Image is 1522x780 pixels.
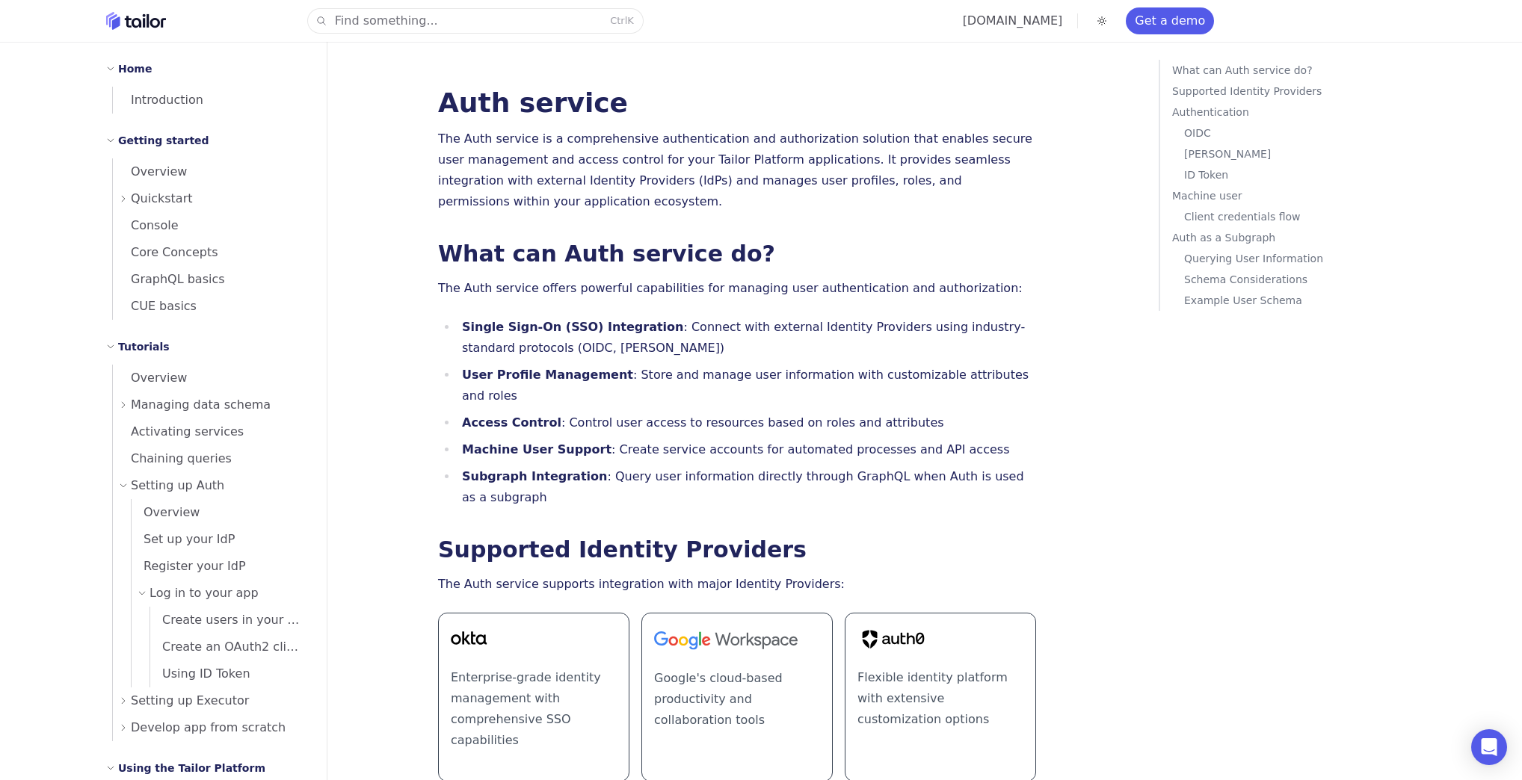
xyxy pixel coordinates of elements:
[113,445,309,472] a: Chaining queries
[132,532,235,546] span: Set up your IdP
[113,299,197,313] span: CUE basics
[150,634,309,660] a: Create an OAuth2 client
[113,266,309,293] a: GraphQL basics
[438,278,1036,299] p: The Auth service offers powerful capabilities for managing user authentication and authorization:
[150,640,306,654] span: Create an OAuth2 client
[131,394,271,415] span: Managing data schema
[462,442,611,456] strong: Machine User Support
[113,371,187,385] span: Overview
[132,526,309,553] a: Set up your IdP
[462,368,633,382] strong: User Profile Management
[627,15,634,26] kbd: K
[1172,81,1428,102] a: Supported Identity Providers
[113,451,232,465] span: Chaining queries
[1172,227,1428,248] a: Auth as a Subgraph
[1184,248,1428,269] a: Querying User Information
[113,87,309,114] a: Introduction
[438,87,628,118] a: Auth service
[113,272,225,286] span: GraphQL basics
[113,164,187,179] span: Overview
[132,559,246,573] span: Register your IdP
[438,241,775,267] a: What can Auth service do?
[457,466,1036,508] li: : Query user information directly through GraphQL when Auth is used as a subgraph
[113,218,179,232] span: Console
[1184,143,1428,164] a: [PERSON_NAME]
[132,553,309,580] a: Register your IdP
[1184,164,1428,185] a: ID Token
[963,13,1063,28] a: [DOMAIN_NAME]
[113,418,309,445] a: Activating services
[654,668,820,731] p: Google's cloud-based productivity and collaboration tools
[1184,290,1428,311] a: Example User Schema
[1184,123,1428,143] a: OIDC
[150,613,309,627] span: Create users in your app
[132,499,309,526] a: Overview
[113,239,309,266] a: Core Concepts
[113,93,203,107] span: Introduction
[131,188,193,209] span: Quickstart
[1184,269,1428,290] a: Schema Considerations
[462,415,561,430] strong: Access Control
[457,365,1036,406] li: : Store and manage user information with customizable attributes and roles
[1184,206,1428,227] a: Client credentials flow
[113,365,309,391] a: Overview
[308,9,643,33] button: Find something...CtrlK
[150,660,309,687] a: Using ID Token
[150,666,250,681] span: Using ID Token
[150,607,309,634] a: Create users in your app
[131,690,249,711] span: Setting up Executor
[150,583,259,604] span: Log in to your app
[438,536,807,563] a: Supported Identity Providers
[1172,185,1428,206] a: Machine user
[106,12,166,30] a: Home
[118,131,209,149] h2: Getting started
[131,717,286,738] span: Develop app from scratch
[438,129,1036,212] p: The Auth service is a comprehensive authentication and authorization solution that enables secure...
[457,412,1036,433] li: : Control user access to resources based on roles and attributes
[1172,60,1428,81] a: What can Auth service do?
[462,469,607,483] strong: Subgraph Integration
[1126,7,1214,34] a: Get a demo
[457,317,1036,359] li: : Connect with external Identity Providers using industry-standard protocols (OIDC, [PERSON_NAME])
[438,574,1036,595] p: The Auth service supports integration with major Identity Providers:
[113,293,309,320] a: CUE basics
[1172,102,1428,123] a: Authentication
[118,759,265,777] h2: Using the Tailor Platform
[118,338,170,356] h2: Tutorials
[113,158,309,185] a: Overview
[457,439,1036,460] li: : Create service accounts for automated processes and API access
[132,505,200,519] span: Overview
[113,212,309,239] a: Console
[610,15,627,26] kbd: Ctrl
[462,320,683,334] strong: Single Sign-On (SSO) Integration
[451,667,617,751] p: Enterprise-grade identity management with comprehensive SSO capabilities
[1093,12,1111,30] button: Toggle dark mode
[857,667,1023,730] p: Flexible identity platform with extensive customization options
[113,424,244,439] span: Activating services
[118,60,152,78] h2: Home
[113,245,218,259] span: Core Concepts
[1471,729,1507,765] div: Open Intercom Messenger
[131,475,224,496] span: Setting up Auth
